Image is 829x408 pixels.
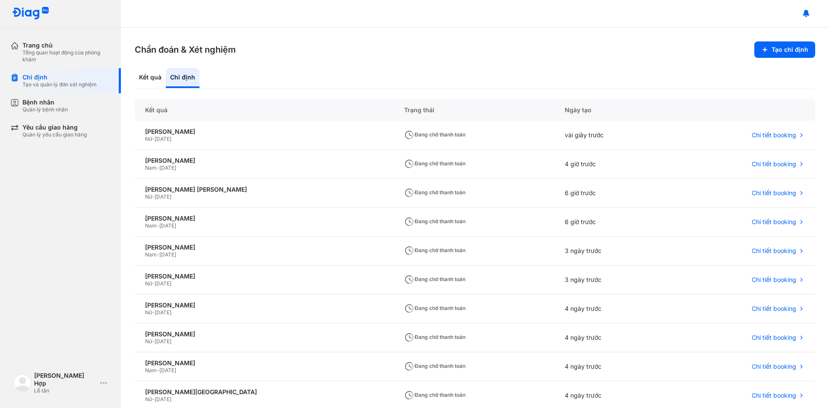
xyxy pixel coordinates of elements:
[145,359,383,367] div: [PERSON_NAME]
[554,208,671,237] div: 6 giờ trước
[404,218,465,225] span: Đang chờ thanh toán
[145,244,383,251] div: [PERSON_NAME]
[145,301,383,309] div: [PERSON_NAME]
[752,392,796,399] span: Chi tiết booking
[34,372,97,387] div: [PERSON_NAME] Hợp
[404,305,465,311] span: Đang chờ thanh toán
[404,363,465,369] span: Đang chờ thanh toán
[159,164,176,171] span: [DATE]
[752,218,796,226] span: Chi tiết booking
[159,222,176,229] span: [DATE]
[22,81,97,88] div: Tạo và quản lý đơn xét nghiệm
[752,189,796,197] span: Chi tiết booking
[554,150,671,179] div: 4 giờ trước
[145,222,157,229] span: Nam
[152,136,155,142] span: -
[404,189,465,196] span: Đang chờ thanh toán
[752,131,796,139] span: Chi tiết booking
[22,123,87,131] div: Yêu cầu giao hàng
[157,251,159,258] span: -
[145,388,383,396] div: [PERSON_NAME][GEOGRAPHIC_DATA]
[752,276,796,284] span: Chi tiết booking
[145,136,152,142] span: Nữ
[159,251,176,258] span: [DATE]
[145,330,383,338] div: [PERSON_NAME]
[145,272,383,280] div: [PERSON_NAME]
[152,396,155,402] span: -
[159,367,176,373] span: [DATE]
[34,387,97,394] div: Lễ tân
[404,160,465,167] span: Đang chờ thanh toán
[752,305,796,313] span: Chi tiết booking
[145,164,157,171] span: Nam
[152,193,155,200] span: -
[394,99,554,121] div: Trạng thái
[752,247,796,255] span: Chi tiết booking
[145,215,383,222] div: [PERSON_NAME]
[145,367,157,373] span: Nam
[554,237,671,266] div: 3 ngày trước
[22,98,68,106] div: Bệnh nhân
[22,49,111,63] div: Tổng quan hoạt động của phòng khám
[12,7,49,20] img: logo
[554,179,671,208] div: 6 giờ trước
[554,266,671,294] div: 3 ngày trước
[14,374,31,392] img: logo
[554,294,671,323] div: 4 ngày trước
[404,334,465,340] span: Đang chờ thanh toán
[145,338,152,345] span: Nữ
[22,41,111,49] div: Trang chủ
[145,280,152,287] span: Nữ
[752,363,796,370] span: Chi tiết booking
[155,193,171,200] span: [DATE]
[404,392,465,398] span: Đang chờ thanh toán
[554,99,671,121] div: Ngày tạo
[155,136,171,142] span: [DATE]
[155,338,171,345] span: [DATE]
[22,106,68,113] div: Quản lý bệnh nhân
[22,73,97,81] div: Chỉ định
[155,280,171,287] span: [DATE]
[145,251,157,258] span: Nam
[754,41,815,58] button: Tạo chỉ định
[404,276,465,282] span: Đang chờ thanh toán
[155,396,171,402] span: [DATE]
[752,334,796,342] span: Chi tiết booking
[135,44,236,56] h3: Chẩn đoán & Xét nghiệm
[404,131,465,138] span: Đang chờ thanh toán
[145,157,383,164] div: [PERSON_NAME]
[22,131,87,138] div: Quản lý yêu cầu giao hàng
[145,396,152,402] span: Nữ
[404,247,465,253] span: Đang chờ thanh toán
[157,164,159,171] span: -
[554,121,671,150] div: vài giây trước
[135,99,394,121] div: Kết quả
[152,280,155,287] span: -
[145,186,383,193] div: [PERSON_NAME] [PERSON_NAME]
[155,309,171,316] span: [DATE]
[152,338,155,345] span: -
[145,309,152,316] span: Nữ
[135,68,166,88] div: Kết quả
[145,193,152,200] span: Nữ
[166,68,199,88] div: Chỉ định
[752,160,796,168] span: Chi tiết booking
[554,352,671,381] div: 4 ngày trước
[152,309,155,316] span: -
[145,128,383,136] div: [PERSON_NAME]
[554,323,671,352] div: 4 ngày trước
[157,222,159,229] span: -
[157,367,159,373] span: -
